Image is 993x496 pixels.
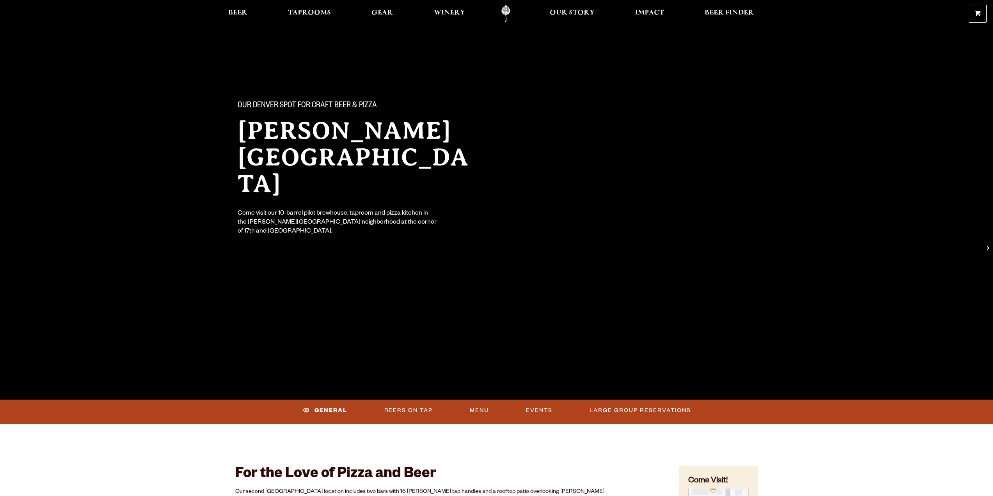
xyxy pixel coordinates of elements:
div: Come visit our 10-barrel pilot brewhouse, taproom and pizza kitchen in the [PERSON_NAME][GEOGRAPH... [238,210,437,236]
a: General [299,402,350,420]
span: Beer Finder [705,10,754,16]
a: Menu [467,402,492,420]
a: Large Group Reservations [586,402,694,420]
h2: [PERSON_NAME][GEOGRAPHIC_DATA] [238,117,481,197]
h4: Come Visit! [688,476,748,487]
span: Our Story [550,10,595,16]
span: Impact [635,10,664,16]
a: Our Story [545,5,600,23]
span: Taprooms [288,10,331,16]
a: Beer [223,5,252,23]
a: Impact [630,5,669,23]
a: Winery [429,5,470,23]
h2: For the Love of Pizza and Beer [235,466,660,484]
a: Gear [366,5,398,23]
span: Our Denver spot for craft beer & pizza [238,101,377,111]
span: Gear [371,10,393,16]
span: Beer [228,10,247,16]
a: Beer Finder [700,5,759,23]
a: Odell Home [491,5,520,23]
span: Winery [434,10,465,16]
a: Events [523,402,556,420]
a: Beers On Tap [381,402,436,420]
a: Taprooms [283,5,336,23]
